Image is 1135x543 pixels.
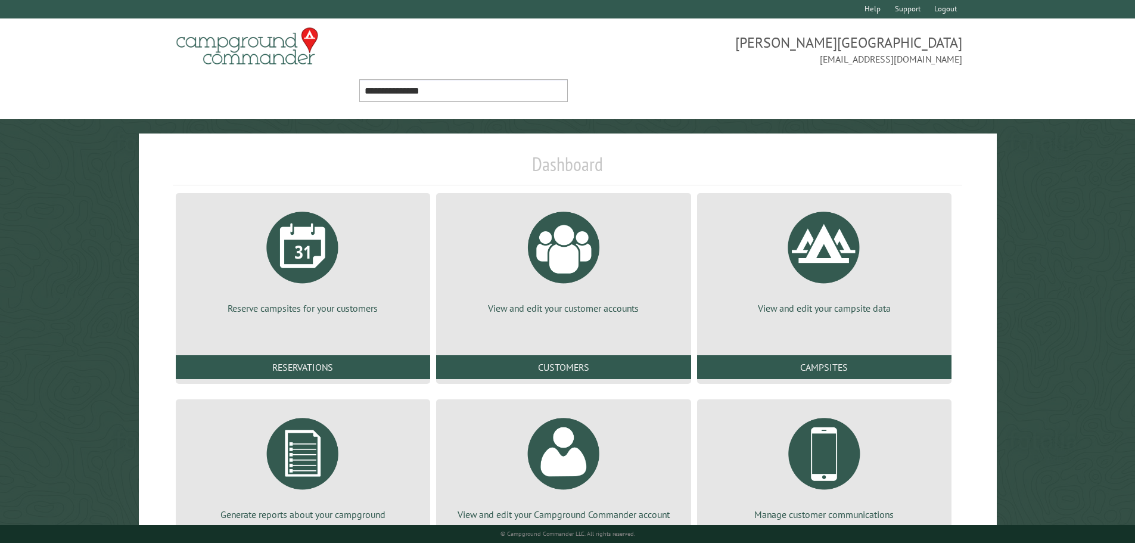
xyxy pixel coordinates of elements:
small: © Campground Commander LLC. All rights reserved. [500,530,635,538]
a: View and edit your Campground Commander account [450,409,676,521]
p: Manage customer communications [711,508,937,521]
img: Campground Commander [173,23,322,70]
a: Generate reports about your campground [190,409,416,521]
a: Customers [436,355,691,379]
p: View and edit your campsite data [711,302,937,315]
a: Manage customer communications [711,409,937,521]
p: Reserve campsites for your customers [190,302,416,315]
p: View and edit your Campground Commander account [450,508,676,521]
a: View and edit your campsite data [711,203,937,315]
span: [PERSON_NAME][GEOGRAPHIC_DATA] [EMAIL_ADDRESS][DOMAIN_NAME] [568,33,963,66]
a: Campsites [697,355,951,379]
a: Reserve campsites for your customers [190,203,416,315]
a: Reservations [176,355,430,379]
p: View and edit your customer accounts [450,302,676,315]
a: View and edit your customer accounts [450,203,676,315]
h1: Dashboard [173,153,963,185]
p: Generate reports about your campground [190,508,416,521]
